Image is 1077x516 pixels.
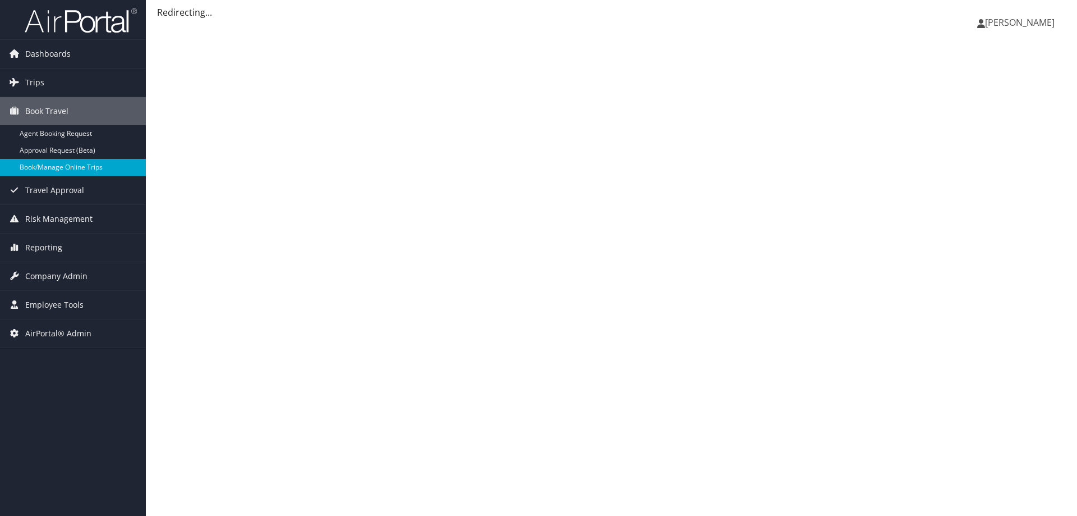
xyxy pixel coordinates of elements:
[25,176,84,204] span: Travel Approval
[977,6,1066,39] a: [PERSON_NAME]
[25,205,93,233] span: Risk Management
[25,262,88,290] span: Company Admin
[25,234,62,262] span: Reporting
[25,319,91,348] span: AirPortal® Admin
[985,16,1055,29] span: [PERSON_NAME]
[25,69,44,97] span: Trips
[25,291,84,319] span: Employee Tools
[25,97,68,125] span: Book Travel
[157,6,1066,19] div: Redirecting...
[25,7,137,34] img: airportal-logo.png
[25,40,71,68] span: Dashboards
